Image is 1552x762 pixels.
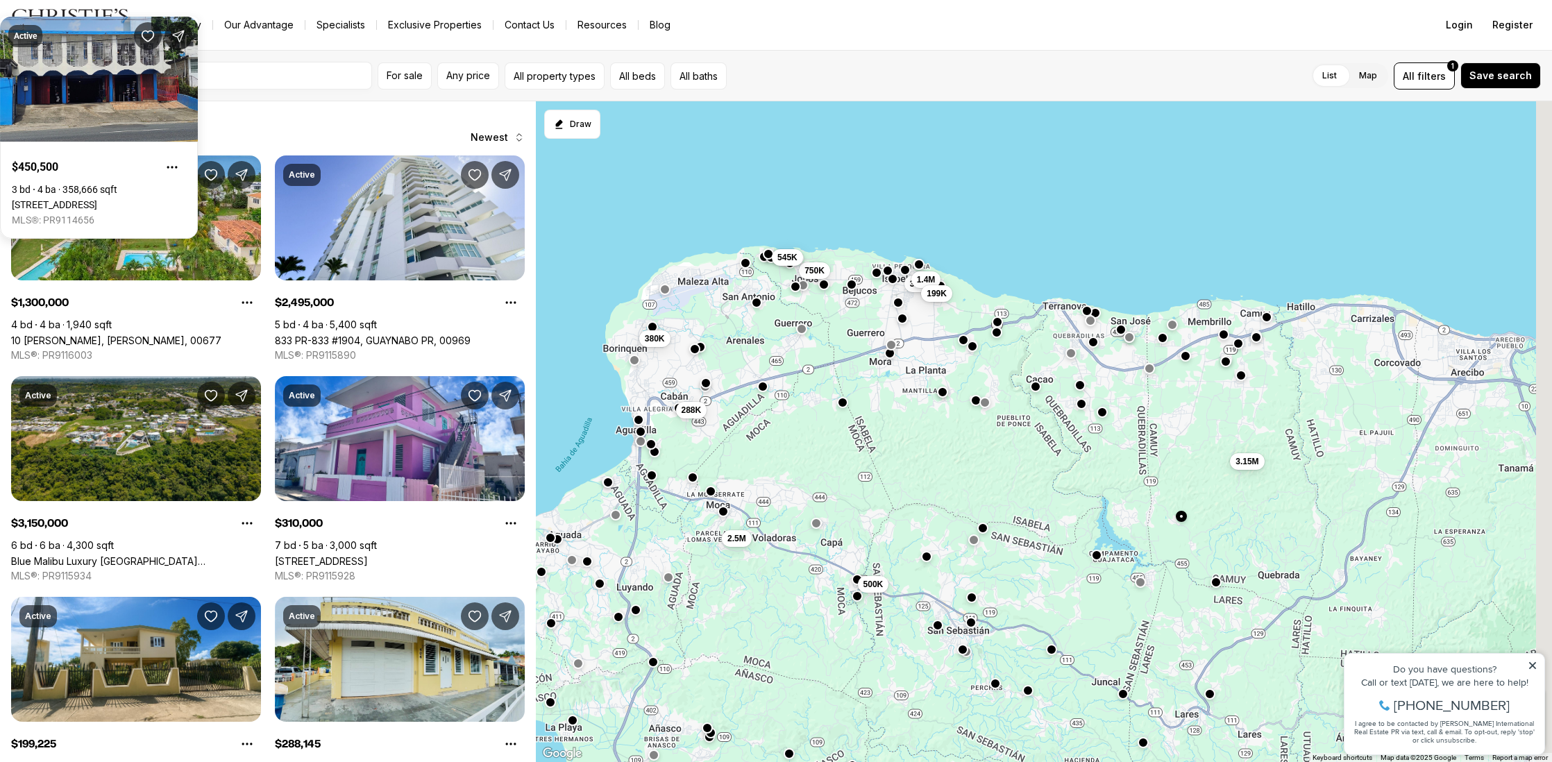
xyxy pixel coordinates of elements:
[491,382,519,409] button: Share Property
[275,335,471,346] a: 833 PR-833 #1904, GUAYNABO PR, 00969
[921,285,952,302] button: 199K
[491,161,519,189] button: Share Property
[461,602,489,630] button: Save Property: 404 CALLE 7
[289,169,315,180] p: Active
[134,22,162,50] button: Save Property: 188 188
[491,602,519,630] button: Share Property
[1403,69,1415,83] span: All
[289,390,315,401] p: Active
[11,335,221,346] a: 10 COLINA LINDA, RINCON PR, 00677
[1437,11,1481,39] button: Login
[461,161,489,189] button: Save Property: 833 PR-833 #1904
[377,15,493,35] a: Exclusive Properties
[17,85,198,112] span: I agree to be contacted by [PERSON_NAME] International Real Estate PR via text, call & email. To ...
[378,62,432,90] button: For sale
[799,262,830,278] button: 750K
[863,579,884,590] span: 500K
[639,330,670,347] button: 380K
[566,15,638,35] a: Resources
[289,611,315,622] p: Active
[497,509,525,537] button: Property options
[904,275,936,291] button: 310K
[927,288,947,299] span: 199K
[670,62,727,90] button: All baths
[804,264,825,276] span: 750K
[233,509,261,537] button: Property options
[497,289,525,316] button: Property options
[57,65,173,79] span: [PHONE_NUMBER]
[1460,62,1541,89] button: Save search
[505,62,605,90] button: All property types
[461,382,489,409] button: Save Property: 165 LOS PINOS
[14,31,37,42] p: Active
[471,132,508,143] span: Newest
[387,70,423,81] span: For sale
[1417,69,1446,83] span: filters
[544,110,600,139] button: Start drawing
[446,70,490,81] span: Any price
[1348,63,1388,88] label: Map
[25,390,51,401] p: Active
[158,153,186,181] button: Property options
[233,730,261,758] button: Property options
[165,22,192,50] button: Share Property
[25,611,51,622] p: Active
[676,401,707,418] button: 288K
[1492,19,1533,31] span: Register
[305,15,376,35] a: Specialists
[858,576,889,593] button: 500K
[197,161,225,189] button: Save Property: 10 COLINA LINDA
[1469,70,1532,81] span: Save search
[494,15,566,35] button: Contact Us
[610,62,665,90] button: All beds
[11,555,261,567] a: Blue Malibu Luxury Villa QUINTAS DE CAMUY CARR. 2 KM. 94.0 INT. BO. YEGUADA, CAMUY PR, 00627
[228,382,255,409] button: Share Property
[197,382,225,409] button: Save Property: Blue Malibu Luxury Villa QUINTAS DE CAMUY CARR. 2 KM. 94.0 INT. BO. YEGUADA
[228,161,255,189] button: Share Property
[682,404,702,415] span: 288K
[722,530,752,546] button: 2.5M
[1484,11,1541,39] button: Register
[910,278,930,289] span: 310K
[228,602,255,630] button: Share Property
[1230,452,1264,469] button: 3.15M
[1235,455,1258,466] span: 3.15M
[15,31,201,41] div: Do you have questions?
[639,15,682,35] a: Blog
[15,44,201,54] div: Call or text [DATE], we are here to help!
[462,124,533,151] button: Newest
[213,15,305,35] a: Our Advantage
[917,274,936,285] span: 1.4M
[777,251,798,262] span: 545K
[233,289,261,316] button: Property options
[727,532,746,543] span: 2.5M
[1451,60,1454,71] span: 1
[12,199,97,210] a: 188 188, CANOVANAS PR, 00729
[1311,63,1348,88] label: List
[1446,19,1473,31] span: Login
[275,555,368,567] a: 165 LOS PINOS, ISABELA PR, 00662
[497,730,525,758] button: Property options
[197,602,225,630] button: Save Property: Urb. Corchado #76 CALLE ALEGRIA
[911,271,941,288] button: 1.4M
[1394,62,1455,90] button: Allfilters1
[437,62,499,90] button: Any price
[772,248,803,265] button: 545K
[645,333,665,344] span: 380K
